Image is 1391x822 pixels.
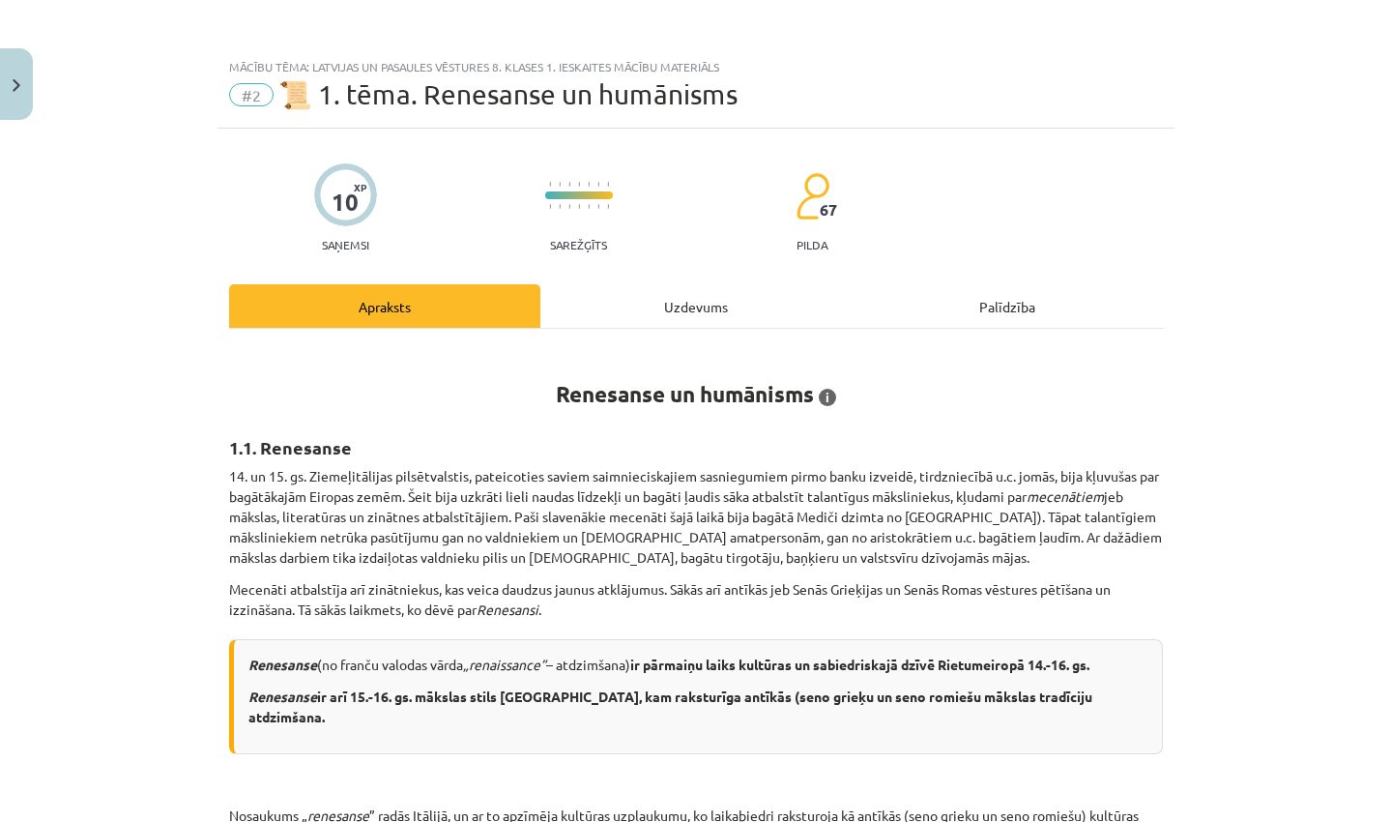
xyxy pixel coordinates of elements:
[796,172,829,220] img: students-c634bb4e5e11cddfef0936a35e636f08e4e9abd3cc4e673bd6f9a4125e45ecb1.svg
[852,284,1163,328] div: Palīdzība
[559,182,561,187] img: icon-short-line-57e1e144782c952c97e751825c79c345078a6d821885a25fce030b3d8c18986b.svg
[607,204,609,209] img: icon-short-line-57e1e144782c952c97e751825c79c345078a6d821885a25fce030b3d8c18986b.svg
[248,655,1147,675] p: (no franču valodas vārda – atdzimšana)
[597,204,599,209] img: icon-short-line-57e1e144782c952c97e751825c79c345078a6d821885a25fce030b3d8c18986b.svg
[463,656,546,673] i: „renaissance”
[248,656,317,673] i: Renesanse
[588,204,590,209] img: icon-short-line-57e1e144782c952c97e751825c79c345078a6d821885a25fce030b3d8c18986b.svg
[549,204,551,209] img: icon-short-line-57e1e144782c952c97e751825c79c345078a6d821885a25fce030b3d8c18986b.svg
[229,436,352,458] strong: 1.1. Renesanse
[248,688,317,705] i: Renesanse
[568,204,570,209] img: icon-short-line-57e1e144782c952c97e751825c79c345078a6d821885a25fce030b3d8c18986b.svg
[354,182,366,192] span: XP
[540,284,852,328] div: Uzdevums
[559,204,561,209] img: icon-short-line-57e1e144782c952c97e751825c79c345078a6d821885a25fce030b3d8c18986b.svg
[314,238,377,251] p: Saņemsi
[248,688,1092,725] b: ir arī 15.-16. gs. mākslas stils [GEOGRAPHIC_DATA], kam raksturīga antīkās (seno grieķu un seno r...
[332,189,359,216] div: 10
[630,656,1089,673] b: ir pārmaiņu laiks kultūras un sabiedriskajā dzīvē Rietumeiropā 14.-16. gs.
[819,389,836,406] span: i
[578,204,580,209] img: icon-short-line-57e1e144782c952c97e751825c79c345078a6d821885a25fce030b3d8c18986b.svg
[229,60,1163,73] div: Mācību tēma: Latvijas un pasaules vēstures 8. klases 1. ieskaites mācību materiāls
[556,380,814,408] strong: Renesanse un humānisms
[578,182,580,187] img: icon-short-line-57e1e144782c952c97e751825c79c345078a6d821885a25fce030b3d8c18986b.svg
[588,182,590,187] img: icon-short-line-57e1e144782c952c97e751825c79c345078a6d821885a25fce030b3d8c18986b.svg
[229,284,540,328] div: Apraksts
[549,182,551,187] img: icon-short-line-57e1e144782c952c97e751825c79c345078a6d821885a25fce030b3d8c18986b.svg
[229,83,274,106] span: #2
[597,182,599,187] img: icon-short-line-57e1e144782c952c97e751825c79c345078a6d821885a25fce030b3d8c18986b.svg
[229,579,1163,620] p: Mecenāti atbalstīja arī zinātniekus, kas veica daudzus jaunus atklājumus. Sākās arī antīkās jeb S...
[278,78,738,110] span: 📜 1. tēma. Renesanse un humānisms
[1027,487,1104,505] i: mecenātiem
[477,601,538,618] i: Renesansi
[229,466,1163,568] p: 14. un 15. gs. Ziemeļitālijas pilsētvalstis, pateicoties saviem saimnieciskajiem sasniegumiem pir...
[797,238,827,251] p: pilda
[607,182,609,187] img: icon-short-line-57e1e144782c952c97e751825c79c345078a6d821885a25fce030b3d8c18986b.svg
[568,182,570,187] img: icon-short-line-57e1e144782c952c97e751825c79c345078a6d821885a25fce030b3d8c18986b.svg
[550,238,607,251] p: Sarežģīts
[820,201,837,219] span: 67
[13,79,20,92] img: icon-close-lesson-0947bae3869378f0d4975bcd49f059093ad1ed9edebbc8119c70593378902aed.svg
